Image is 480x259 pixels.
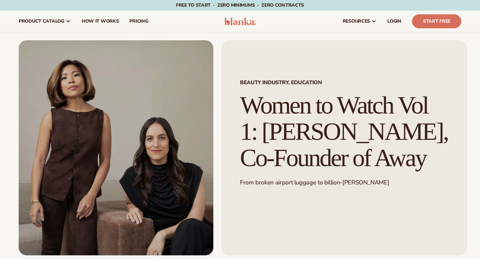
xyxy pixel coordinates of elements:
[82,19,119,24] span: How It Works
[19,19,64,24] span: product catalog
[76,11,124,32] a: How It Works
[343,19,370,24] span: resources
[129,19,148,24] span: pricing
[387,19,401,24] span: LOGIN
[19,40,213,255] img: Two women entrepreneurs posing confidently indoors, one standing and one seated.
[224,17,256,25] img: logo
[240,178,389,186] span: From broken airport luggage to billion-[PERSON_NAME]
[176,2,304,8] span: Free to start · ZERO minimums · ZERO contracts
[240,92,448,171] h1: Women to Watch Vol 1: [PERSON_NAME], Co-Founder of Away
[382,11,407,32] a: LOGIN
[240,80,448,85] span: Beauty Industry, Education
[124,11,153,32] a: pricing
[412,14,461,28] a: Start Free
[337,11,382,32] a: resources
[13,11,76,32] a: product catalog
